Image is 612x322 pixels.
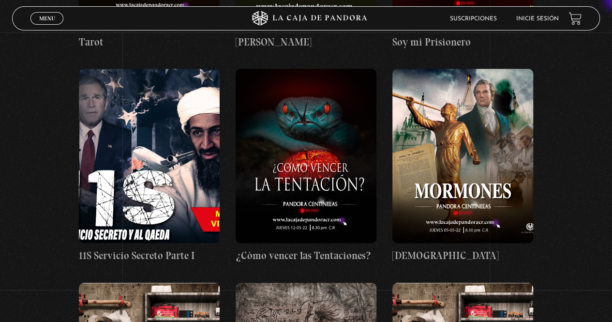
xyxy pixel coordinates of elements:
[39,15,55,21] span: Menu
[36,24,59,31] span: Cerrar
[450,16,497,22] a: Suscripciones
[236,34,376,50] h4: [PERSON_NAME]
[236,248,376,263] h4: ¿Cómo vencer las Tentaciones?
[79,248,220,263] h4: 11S Servicio Secreto Parte I
[516,16,559,22] a: Inicie sesión
[392,34,533,50] h4: Soy mi Prisionero
[568,12,582,25] a: View your shopping cart
[236,69,376,263] a: ¿Cómo vencer las Tentaciones?
[392,248,533,263] h4: [DEMOGRAPHIC_DATA]
[79,69,220,263] a: 11S Servicio Secreto Parte I
[79,34,220,50] h4: Tarot
[392,69,533,263] a: [DEMOGRAPHIC_DATA]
